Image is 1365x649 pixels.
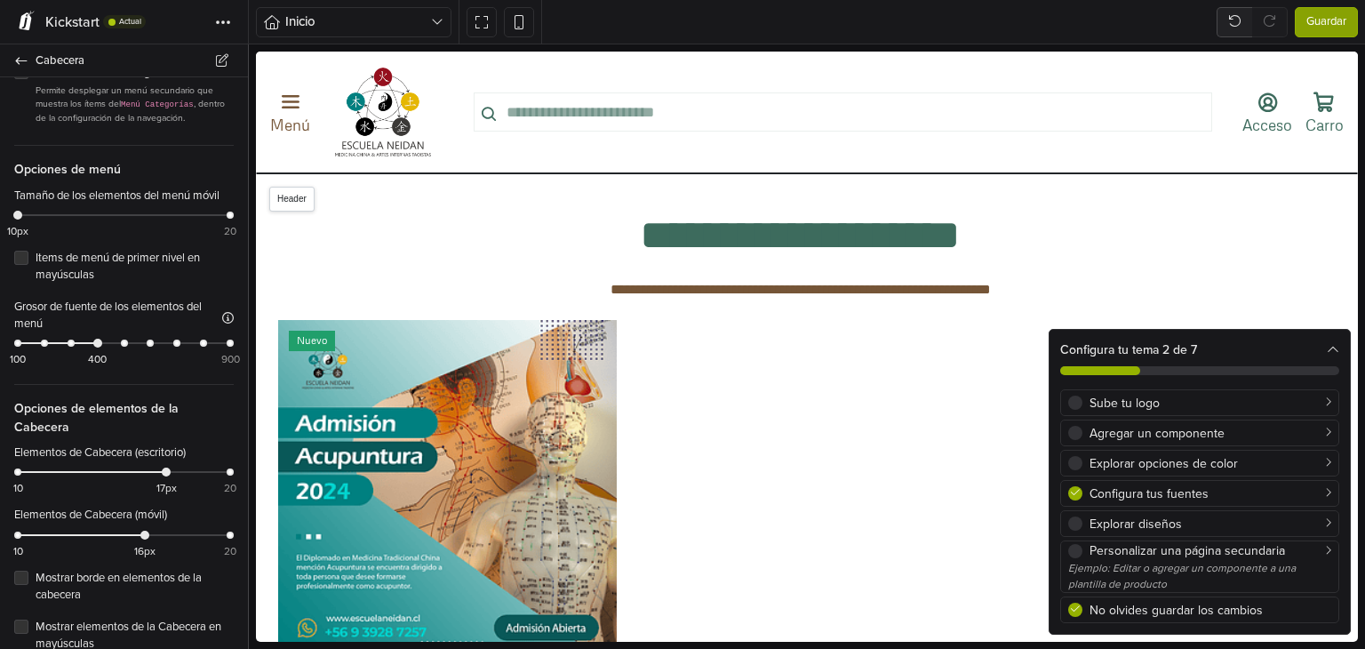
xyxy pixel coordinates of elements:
span: Guardar [1306,13,1346,31]
div: Ejemplo: Editar o agregar un componente a una plantilla de producto [1068,560,1331,592]
span: 900 [221,351,240,367]
span: 10 [13,543,23,559]
div: Nuevo [33,279,79,300]
label: Tamaño de los elementos del menú móvil [14,188,220,205]
div: Acceso [986,66,1036,81]
div: No olvides guardar los cambios [1090,601,1331,620]
div: Agregar un componente [1090,424,1331,443]
span: Opciones de elementos de la Cabecera [14,384,234,437]
span: Opciones de menú [14,145,234,179]
span: 20 [224,543,236,559]
button: Guardar [1295,7,1358,37]
span: 10 [13,480,23,496]
div: Personalizar una página secundaria [1090,541,1331,560]
a: Nuevo [22,268,361,607]
div: Configura tu tema 2 de 7 [1060,341,1339,359]
span: Actual [119,18,141,26]
span: Header [13,135,59,160]
span: 10px [7,223,28,239]
span: 16px [134,543,156,559]
button: Carro [1046,35,1091,87]
label: Elementos de Cabecera (móvil) [14,507,167,525]
label: Mostrar borde en elementos de la cabecera [36,570,234,605]
span: 400 [88,351,107,367]
div: Carro [1050,66,1088,81]
div: Sube tu logo [1090,394,1331,413]
label: Grosor de fuente de los elementos del menú [14,299,217,333]
div: Explorar diseños [1090,515,1331,533]
button: Buscar [218,43,248,82]
span: Cabecera [36,48,227,73]
img: Escuela Neidan [79,16,175,105]
span: 20 [224,223,236,239]
button: Inicio [256,7,451,37]
span: 17px [156,480,177,496]
div: Menú [14,66,54,81]
label: Items de menú de primer nivel en mayúsculas [36,250,234,284]
p: Permite desplegar un menú secundario que muestra los ítems del , dentro de la configuración de la... [36,84,234,125]
button: Acceso [983,35,1040,87]
label: Elementos de Cabecera (escritorio) [14,445,186,462]
span: 100 [10,351,26,367]
div: Configura tus fuentes [1090,485,1331,503]
span: 20 [224,480,236,496]
div: Explorar opciones de color [1090,454,1331,473]
div: Configura tu tema 2 de 7 [1050,330,1350,386]
span: Kickstart [45,13,100,31]
span: Inicio [285,12,431,32]
a: Sube tu logo [1060,389,1339,416]
button: Menú [11,35,58,87]
code: Menú Categorías [121,100,194,109]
